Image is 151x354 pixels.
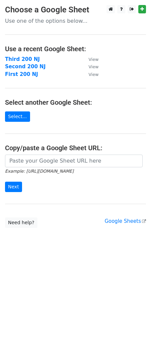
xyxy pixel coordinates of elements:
[105,218,146,224] a: Google Sheets
[89,57,99,62] small: View
[5,155,143,167] input: Paste your Google Sheet URL here
[5,17,146,24] p: Use one of the options below...
[5,169,73,174] small: Example: [URL][DOMAIN_NAME]
[5,217,37,228] a: Need help?
[82,71,99,77] a: View
[89,64,99,69] small: View
[5,182,22,192] input: Next
[5,111,30,122] a: Select...
[5,5,146,15] h3: Choose a Google Sheet
[5,71,38,77] a: First 200 NJ
[82,64,99,70] a: View
[89,72,99,77] small: View
[5,144,146,152] h4: Copy/paste a Google Sheet URL:
[5,56,40,62] a: Third 200 NJ
[5,98,146,106] h4: Select another Google Sheet:
[5,64,45,70] a: Second 200 NJ
[82,56,99,62] a: View
[5,45,146,53] h4: Use a recent Google Sheet:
